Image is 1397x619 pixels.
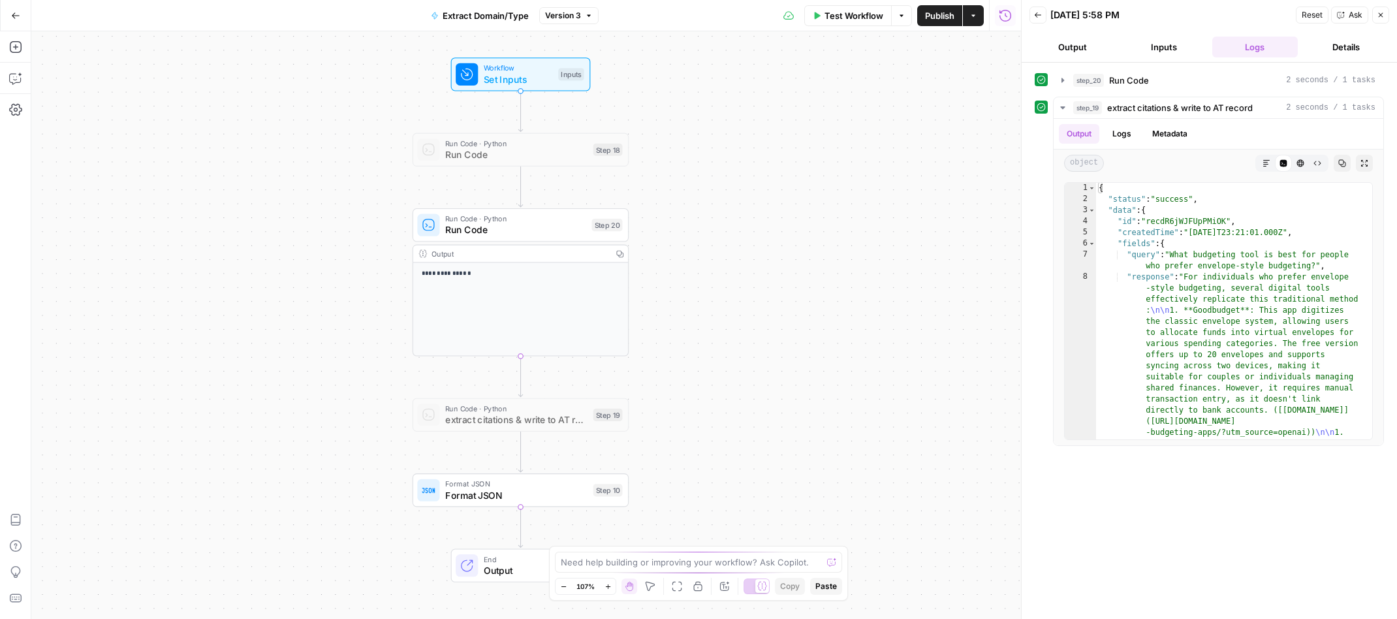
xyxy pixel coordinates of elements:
span: object [1064,155,1104,172]
span: Set Inputs [484,72,553,86]
span: Run Code · Python [445,213,586,224]
button: Logs [1212,37,1298,57]
div: EndOutput [413,549,629,582]
button: Test Workflow [804,5,891,26]
div: Format JSONFormat JSONStep 10 [413,473,629,507]
span: Format JSON [445,479,588,490]
div: 5 [1065,227,1096,238]
span: Workflow [484,63,553,74]
div: Run Code · PythonRun CodeStep 18 [413,133,629,167]
div: WorkflowSet InputsInputs [413,57,629,91]
span: Run Code · Python [445,403,588,414]
div: 1 [1065,183,1096,194]
span: Publish [925,9,954,22]
button: Ask [1331,7,1368,24]
button: Inputs [1121,37,1207,57]
div: Step 10 [593,484,623,496]
span: extract citations & write to AT record [445,413,588,426]
g: Edge from step_19 to step_10 [518,432,522,472]
span: Version 3 [545,10,581,22]
span: Format JSON [445,488,588,502]
span: Reset [1302,9,1323,21]
span: Paste [815,580,837,592]
button: Logs [1105,124,1139,144]
g: Edge from step_18 to step_20 [518,167,522,207]
div: 3 [1065,205,1096,216]
button: Publish [917,5,962,26]
button: Version 3 [539,7,599,24]
button: 2 seconds / 1 tasks [1054,70,1383,91]
span: Run Code [445,223,586,236]
div: Inputs [558,68,584,80]
span: Run Code [1109,74,1149,87]
span: 2 seconds / 1 tasks [1286,74,1375,86]
g: Edge from start to step_18 [518,91,522,132]
button: Details [1303,37,1389,57]
div: Run Code · Pythonextract citations & write to AT recordStep 19 [413,398,629,432]
span: Extract Domain/Type [443,9,529,22]
span: 2 seconds / 1 tasks [1286,102,1375,114]
span: extract citations & write to AT record [1107,101,1253,114]
button: Paste [810,578,842,595]
span: Output [484,563,578,577]
button: Extract Domain/Type [423,5,537,26]
button: Output [1029,37,1116,57]
div: Step 19 [593,409,623,421]
span: 107% [576,581,595,592]
button: 2 seconds / 1 tasks [1054,97,1383,118]
div: 4 [1065,216,1096,227]
button: Output [1059,124,1099,144]
div: 6 [1065,238,1096,249]
span: Copy [780,580,800,592]
button: Copy [775,578,805,595]
g: Edge from step_10 to end [518,507,522,548]
span: Ask [1349,9,1362,21]
div: Step 18 [593,144,623,156]
span: End [484,554,578,565]
span: Run Code · Python [445,138,588,149]
button: Metadata [1144,124,1195,144]
span: Toggle code folding, rows 3 through 35 [1088,205,1095,216]
div: Output [432,248,607,259]
div: 2 seconds / 1 tasks [1054,119,1383,445]
button: Reset [1296,7,1328,24]
span: Test Workflow [824,9,883,22]
div: Step 20 [592,219,623,231]
span: step_19 [1073,101,1102,114]
span: step_20 [1073,74,1104,87]
div: 7 [1065,249,1096,272]
span: Run Code [445,148,588,161]
div: 2 [1065,194,1096,205]
span: Toggle code folding, rows 1 through 36 [1088,183,1095,194]
g: Edge from step_20 to step_19 [518,357,522,397]
span: Toggle code folding, rows 6 through 34 [1088,238,1095,249]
